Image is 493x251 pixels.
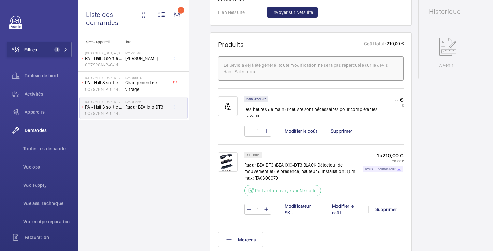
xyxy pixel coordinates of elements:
font: UGS 19123 [246,153,260,157]
font: Changement de vitrage [125,80,157,92]
font: 210,00 € [392,159,404,163]
font: À venir [439,63,453,68]
font: Morceau [238,237,256,242]
font: -- € [394,97,404,103]
font: Devis du fournisseur [365,167,395,171]
font: [PERSON_NAME] [125,56,158,61]
font: Main d'oeuvre [246,97,266,101]
font: Site - Appareil [86,40,110,44]
font: 210,00 € [382,153,404,159]
font: Tableau de bord [25,73,58,78]
font: Modifier le coût [285,128,317,134]
font: Historique [429,7,461,16]
font: Vue supply [23,183,47,188]
font: [GEOGRAPHIC_DATA] à [GEOGRAPHIC_DATA] [85,51,145,55]
font: Supprimer [375,207,397,212]
font: [GEOGRAPHIC_DATA] à [GEOGRAPHIC_DATA] [85,100,145,104]
font: R24-10548 [125,51,141,55]
font: R25-01556 [125,100,141,104]
font: Envoyer sur Netsuite [271,10,313,15]
font: PA - Hall 3 sortie Objet trouvé et consigne (ex PA11) [85,104,187,110]
font: 007928N-P-0-14-0-11 [85,111,128,116]
font: R25-00904 [125,76,142,80]
font: 1 x [377,153,382,159]
font: Supprimer [331,128,352,134]
font: Vue ops [23,164,40,170]
img: CYdCk6JDCLvakqt0B32rodxVz2vBIS8PUk_hoBviuClFfGgO.png [218,152,238,172]
font: Titre [124,40,131,44]
font: Vue équipe réparation. [23,219,71,224]
a: Devis du fournisseur [363,166,403,172]
font: Vue ass. technique [23,201,63,206]
font: Liste des demandes [86,10,119,27]
font: Des heures de main d'oeuvre sont nécessaires pour compléter les travaux. [244,107,378,118]
font: Le devis a déjà été généré ; toute modification ne sera pas répercutée sur le devis dans Salesforce. [224,63,388,74]
button: Morceau [218,232,263,247]
font: Activités [25,91,43,96]
font: Radar BEA ixio DT3 [125,104,163,110]
font: Modifier le coût [332,203,354,215]
font: 210,00 € [387,41,403,46]
font: 007928N-P-0-14-0-11 [85,87,128,92]
button: Filtres1 [7,42,72,57]
font: -- € [399,103,404,107]
font: () [142,10,146,19]
button: Envoyer sur Netsuite [267,7,318,18]
font: 007928N-P-0-14-0-11 [85,62,128,67]
font: Facturation [25,235,49,240]
font: [GEOGRAPHIC_DATA] à [GEOGRAPHIC_DATA] [85,76,145,80]
font: Prêt à être envoyé sur Netsuite [255,188,317,193]
font: Modificateur SKU [285,203,311,215]
font: Toutes les demandes [23,146,68,151]
font: 1 [56,47,58,52]
font: Filtres [24,47,37,52]
font: PA - Hall 3 sortie Objet trouvé et consigne (ex PA11) [85,80,187,85]
font: Demandes [25,128,47,133]
font: Coût total : [364,41,386,46]
img: muscle-sm.svg [218,96,238,116]
font: Appareils [25,110,45,115]
font: Produits [218,40,244,49]
font: Radar BEA DT3 (BEA IXIO-DT3 BLACK Détecteur de mouvement et de présence, hauteur d'installation 3... [244,162,356,181]
font: PA - Hall 3 sortie Objet trouvé et consigne (ex PA11) [85,56,187,61]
